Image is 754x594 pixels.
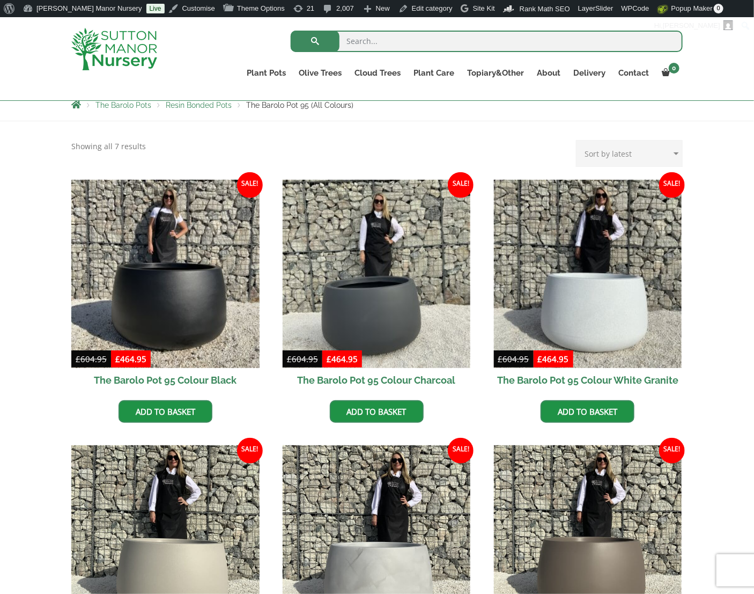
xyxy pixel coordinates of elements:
a: About [530,65,567,80]
span: £ [498,354,503,364]
span: £ [115,354,120,364]
span: [PERSON_NAME] [663,21,720,30]
a: Delivery [567,65,612,80]
input: Search... [291,31,683,52]
a: Sale! The Barolo Pot 95 Colour Charcoal [283,180,471,392]
a: Olive Trees [292,65,348,80]
bdi: 464.95 [115,354,146,364]
nav: Breadcrumbs [71,100,683,109]
span: £ [327,354,331,364]
h2: The Barolo Pot 95 Colour Black [71,368,260,392]
span: £ [76,354,80,364]
h2: The Barolo Pot 95 Colour Charcoal [283,368,471,392]
a: Hi, [650,17,737,34]
span: Sale! [237,172,263,198]
a: Plant Pots [240,65,292,80]
a: Live [146,4,165,13]
h2: The Barolo Pot 95 Colour White Granite [494,368,682,392]
a: Plant Care [407,65,461,80]
bdi: 604.95 [287,354,318,364]
span: £ [538,354,543,364]
span: Sale! [659,172,685,198]
span: Sale! [448,172,474,198]
span: Sale! [237,438,263,464]
a: Resin Bonded Pots [166,101,232,109]
img: The Barolo Pot 95 Colour Black [71,180,260,368]
img: The Barolo Pot 95 Colour Charcoal [283,180,471,368]
select: Shop order [576,140,683,167]
span: £ [287,354,292,364]
a: Sale! The Barolo Pot 95 Colour Black [71,180,260,392]
a: Add to basket: “The Barolo Pot 95 Colour White Granite” [541,400,634,423]
a: Contact [612,65,655,80]
a: Topiary&Other [461,65,530,80]
a: The Barolo Pots [95,101,151,109]
bdi: 464.95 [327,354,358,364]
a: Add to basket: “The Barolo Pot 95 Colour Black” [119,400,212,423]
a: Cloud Trees [348,65,407,80]
a: Add to basket: “The Barolo Pot 95 Colour Charcoal” [330,400,424,423]
bdi: 604.95 [498,354,529,364]
img: The Barolo Pot 95 Colour White Granite [494,180,682,368]
p: Showing all 7 results [71,140,146,153]
a: 0 [655,65,683,80]
span: The Barolo Pot 95 (All Colours) [246,101,353,109]
span: Sale! [659,438,685,464]
span: Site Kit [473,4,495,12]
span: 0 [714,4,723,13]
bdi: 604.95 [76,354,107,364]
span: Rank Math SEO [520,5,570,13]
img: logo [71,28,157,70]
a: Sale! The Barolo Pot 95 Colour White Granite [494,180,682,392]
span: Sale! [448,438,474,464]
span: 0 [669,63,679,74]
bdi: 464.95 [538,354,569,364]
